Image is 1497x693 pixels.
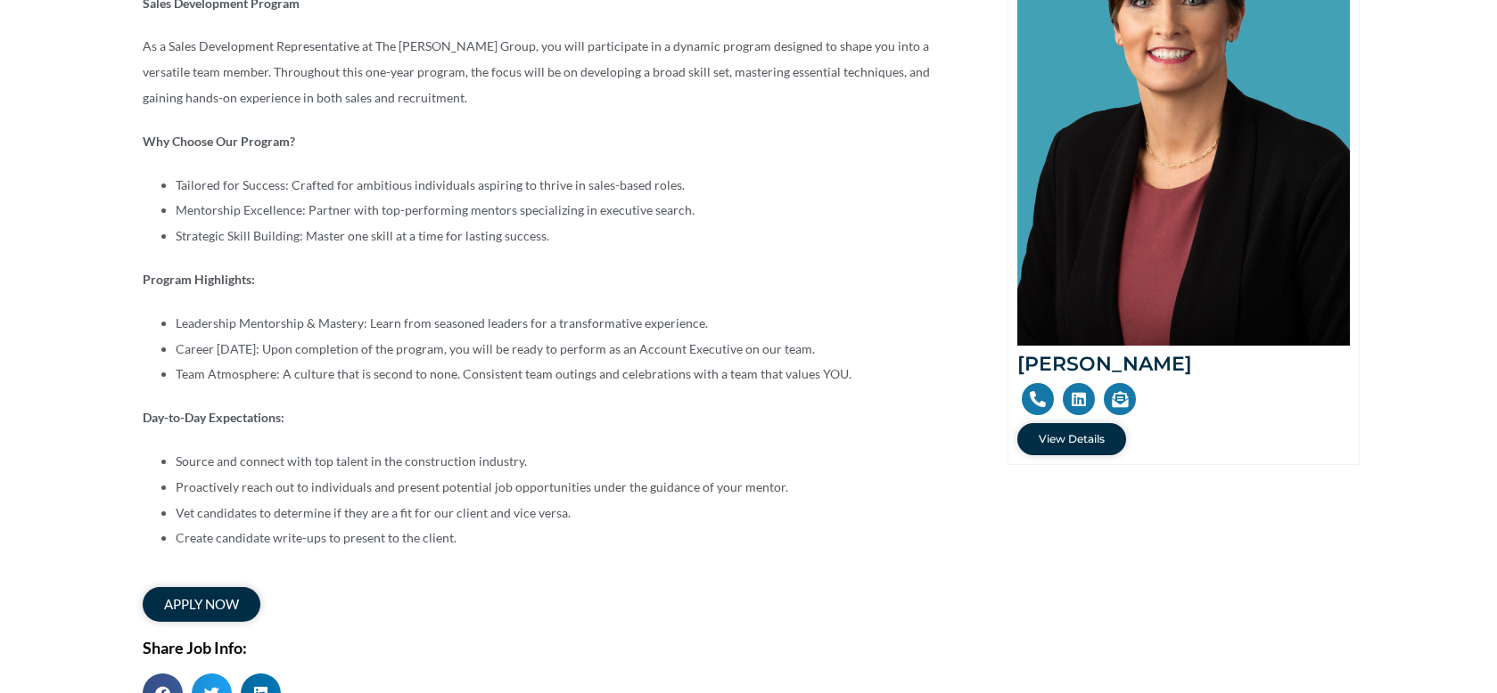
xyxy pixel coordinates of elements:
li: Leadership Mentorship & Mastery: Learn from seasoned leaders for a transformative experience. [176,311,954,337]
a: apply now [143,587,260,622]
li: Mentorship Excellence: Partner with top-performing mentors specializing in executive search. [176,198,954,224]
li: Strategic Skill Building: Master one skill at a time for lasting success. [176,224,954,249]
li: Career [DATE]: Upon completion of the program, you will be ready to perform as an Account Executi... [176,337,954,363]
li: Create candidate write-ups to present to the client. [176,526,954,551]
li: Vet candidates to determine if they are a fit for our client and vice versa. [176,501,954,526]
strong: Why Choose Our Program? [143,134,295,149]
li: Team Atmosphere: A culture that is second to none. Consistent team outings and celebrations with ... [176,362,954,387]
a: View Details [1017,423,1126,455]
span: View Details [1039,434,1105,444]
h2: Share Job Info: [143,640,954,656]
h2: [PERSON_NAME] [1017,355,1350,374]
strong: Day-to-Day Expectations: [143,410,284,425]
strong: Program Highlights: [143,272,255,287]
p: As a Sales Development Representative at The [PERSON_NAME] Group, you will participate in a dynam... [143,34,954,110]
li: Tailored for Success: Crafted for ambitious individuals aspiring to thrive in sales-based roles. [176,173,954,199]
li: Source and connect with top talent in the construction industry. [176,449,954,475]
li: Proactively reach out to individuals and present potential job opportunities under the guidance o... [176,475,954,501]
span: apply now [164,598,239,611]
